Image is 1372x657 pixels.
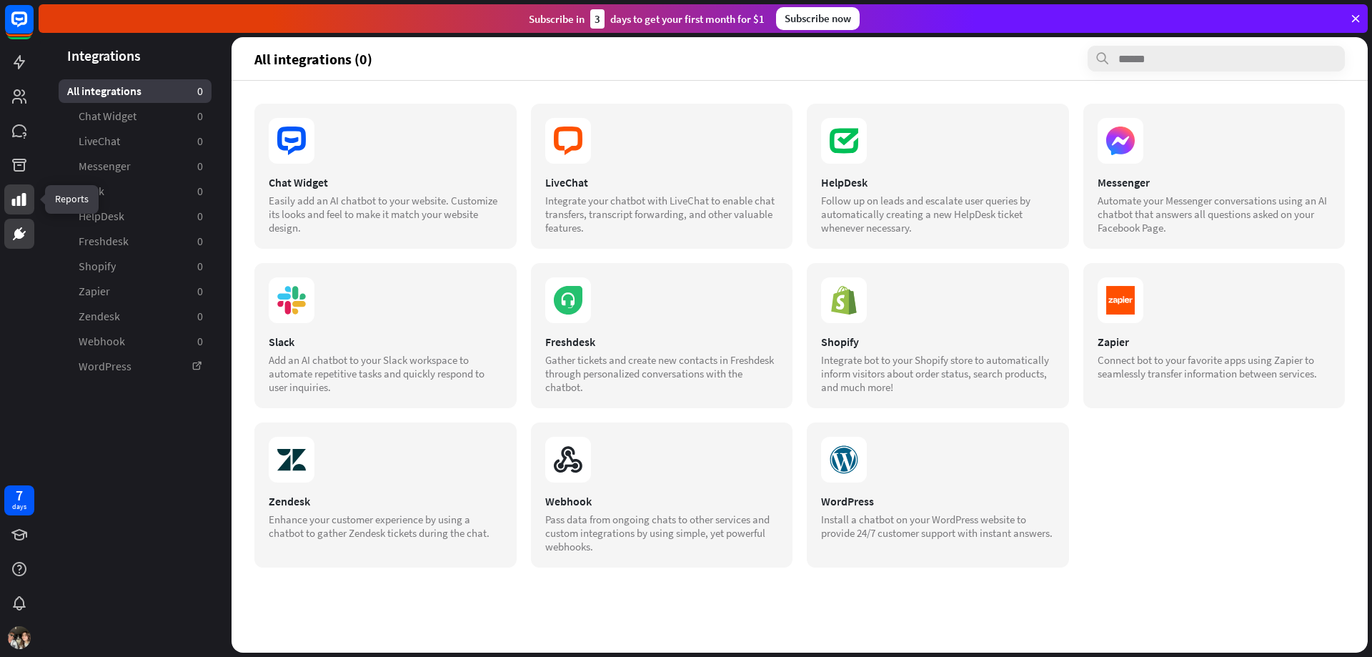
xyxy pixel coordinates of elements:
[545,335,779,349] div: Freshdesk
[269,194,502,234] div: Easily add an AI chatbot to your website. Customize its looks and feel to make it match your webs...
[39,46,232,65] header: Integrations
[197,84,203,99] aside: 0
[59,229,212,253] a: Freshdesk 0
[12,502,26,512] div: days
[197,159,203,174] aside: 0
[269,175,502,189] div: Chat Widget
[197,134,203,149] aside: 0
[545,194,779,234] div: Integrate your chatbot with LiveChat to enable chat transfers, transcript forwarding, and other v...
[197,234,203,249] aside: 0
[821,194,1055,234] div: Follow up on leads and escalate user queries by automatically creating a new HelpDesk ticket when...
[79,209,124,224] span: HelpDesk
[59,305,212,328] a: Zendesk 0
[269,353,502,394] div: Add an AI chatbot to your Slack workspace to automate repetitive tasks and quickly respond to use...
[590,9,605,29] div: 3
[821,513,1055,540] div: Install a chatbot on your WordPress website to provide 24/7 customer support with instant answers.
[79,184,104,199] span: Slack
[529,9,765,29] div: Subscribe in days to get your first month for $1
[59,104,212,128] a: Chat Widget 0
[197,334,203,349] aside: 0
[545,353,779,394] div: Gather tickets and create new contacts in Freshdesk through personalized conversations with the c...
[16,489,23,502] div: 7
[79,309,120,324] span: Zendesk
[59,355,212,378] a: WordPress
[1098,175,1331,189] div: Messenger
[79,134,120,149] span: LiveChat
[821,494,1055,508] div: WordPress
[11,6,54,49] button: Open LiveChat chat widget
[821,175,1055,189] div: HelpDesk
[79,109,136,124] span: Chat Widget
[821,353,1055,394] div: Integrate bot to your Shopify store to automatically inform visitors about order status, search p...
[197,284,203,299] aside: 0
[67,84,141,99] span: All integrations
[79,259,116,274] span: Shopify
[79,334,125,349] span: Webhook
[59,154,212,178] a: Messenger 0
[545,175,779,189] div: LiveChat
[59,179,212,203] a: Slack 0
[545,494,779,508] div: Webhook
[269,335,502,349] div: Slack
[776,7,860,30] div: Subscribe now
[197,259,203,274] aside: 0
[197,109,203,124] aside: 0
[4,485,34,515] a: 7 days
[197,184,203,199] aside: 0
[269,513,502,540] div: Enhance your customer experience by using a chatbot to gather Zendesk tickets during the chat.
[254,46,1345,71] section: All integrations (0)
[1098,335,1331,349] div: Zapier
[1098,194,1331,234] div: Automate your Messenger conversations using an AI chatbot that answers all questions asked on you...
[59,129,212,153] a: LiveChat 0
[59,330,212,353] a: Webhook 0
[545,513,779,553] div: Pass data from ongoing chats to other services and custom integrations by using simple, yet power...
[197,309,203,324] aside: 0
[59,280,212,303] a: Zapier 0
[1098,353,1331,380] div: Connect bot to your favorite apps using Zapier to seamlessly transfer information between services.
[79,234,129,249] span: Freshdesk
[59,255,212,278] a: Shopify 0
[59,204,212,228] a: HelpDesk 0
[79,284,110,299] span: Zapier
[197,209,203,224] aside: 0
[269,494,502,508] div: Zendesk
[79,159,131,174] span: Messenger
[821,335,1055,349] div: Shopify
